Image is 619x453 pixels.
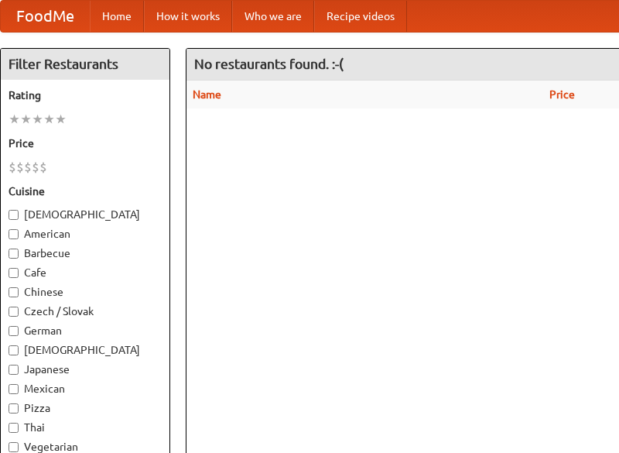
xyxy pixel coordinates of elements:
label: Japanese [9,362,162,377]
label: Barbecue [9,245,162,261]
label: Czech / Slovak [9,304,162,319]
input: Japanese [9,365,19,375]
li: ★ [20,111,32,128]
input: Chinese [9,287,19,297]
label: American [9,226,162,242]
li: ★ [32,111,43,128]
input: German [9,326,19,336]
input: Barbecue [9,249,19,259]
li: ★ [55,111,67,128]
label: Mexican [9,381,162,396]
input: Vegetarian [9,442,19,452]
a: How it works [144,1,232,32]
h5: Cuisine [9,184,162,199]
input: American [9,229,19,239]
input: Pizza [9,403,19,414]
li: ★ [43,111,55,128]
label: Cafe [9,265,162,280]
a: Name [193,88,221,101]
a: Recipe videos [314,1,407,32]
input: Cafe [9,268,19,278]
label: [DEMOGRAPHIC_DATA] [9,207,162,222]
a: Who we are [232,1,314,32]
li: $ [24,159,32,176]
label: German [9,323,162,338]
li: $ [39,159,47,176]
a: Home [90,1,144,32]
h5: Rating [9,88,162,103]
li: $ [9,159,16,176]
input: Mexican [9,384,19,394]
input: [DEMOGRAPHIC_DATA] [9,210,19,220]
h4: Filter Restaurants [1,49,169,80]
label: Chinese [9,284,162,300]
li: ★ [9,111,20,128]
label: [DEMOGRAPHIC_DATA] [9,342,162,358]
label: Pizza [9,400,162,416]
a: Price [549,88,575,101]
input: Thai [9,423,19,433]
a: FoodMe [1,1,90,32]
label: Thai [9,420,162,435]
li: $ [16,159,24,176]
input: Czech / Slovak [9,307,19,317]
ng-pluralize: No restaurants found. :-( [194,57,344,71]
input: [DEMOGRAPHIC_DATA] [9,345,19,355]
li: $ [32,159,39,176]
h5: Price [9,136,162,151]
